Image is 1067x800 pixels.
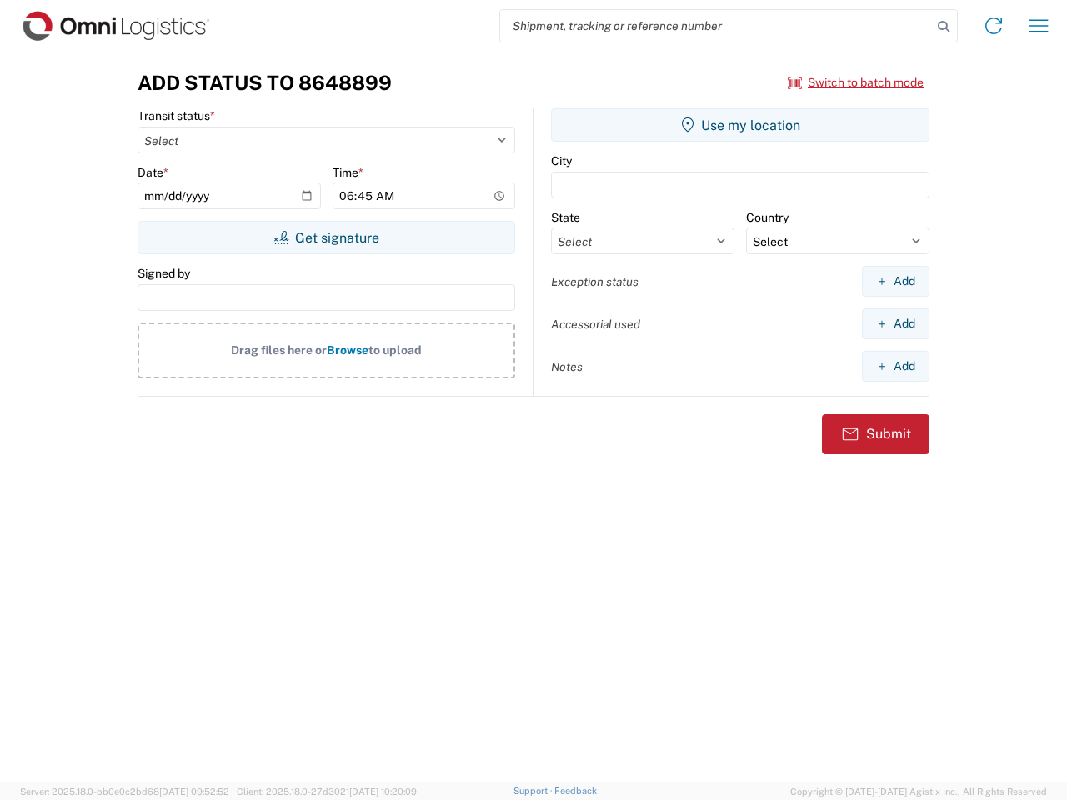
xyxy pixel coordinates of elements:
[551,108,929,142] button: Use my location
[554,786,597,796] a: Feedback
[551,274,639,289] label: Exception status
[349,787,417,797] span: [DATE] 10:20:09
[862,351,929,382] button: Add
[138,71,392,95] h3: Add Status to 8648899
[159,787,229,797] span: [DATE] 09:52:52
[862,266,929,297] button: Add
[327,343,368,357] span: Browse
[138,221,515,254] button: Get signature
[138,165,168,180] label: Date
[333,165,363,180] label: Time
[790,784,1047,799] span: Copyright © [DATE]-[DATE] Agistix Inc., All Rights Reserved
[822,414,929,454] button: Submit
[500,10,932,42] input: Shipment, tracking or reference number
[551,153,572,168] label: City
[231,343,327,357] span: Drag files here or
[551,210,580,225] label: State
[788,69,924,97] button: Switch to batch mode
[551,359,583,374] label: Notes
[862,308,929,339] button: Add
[746,210,789,225] label: Country
[237,787,417,797] span: Client: 2025.18.0-27d3021
[513,786,555,796] a: Support
[138,266,190,281] label: Signed by
[138,108,215,123] label: Transit status
[20,787,229,797] span: Server: 2025.18.0-bb0e0c2bd68
[551,317,640,332] label: Accessorial used
[368,343,422,357] span: to upload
